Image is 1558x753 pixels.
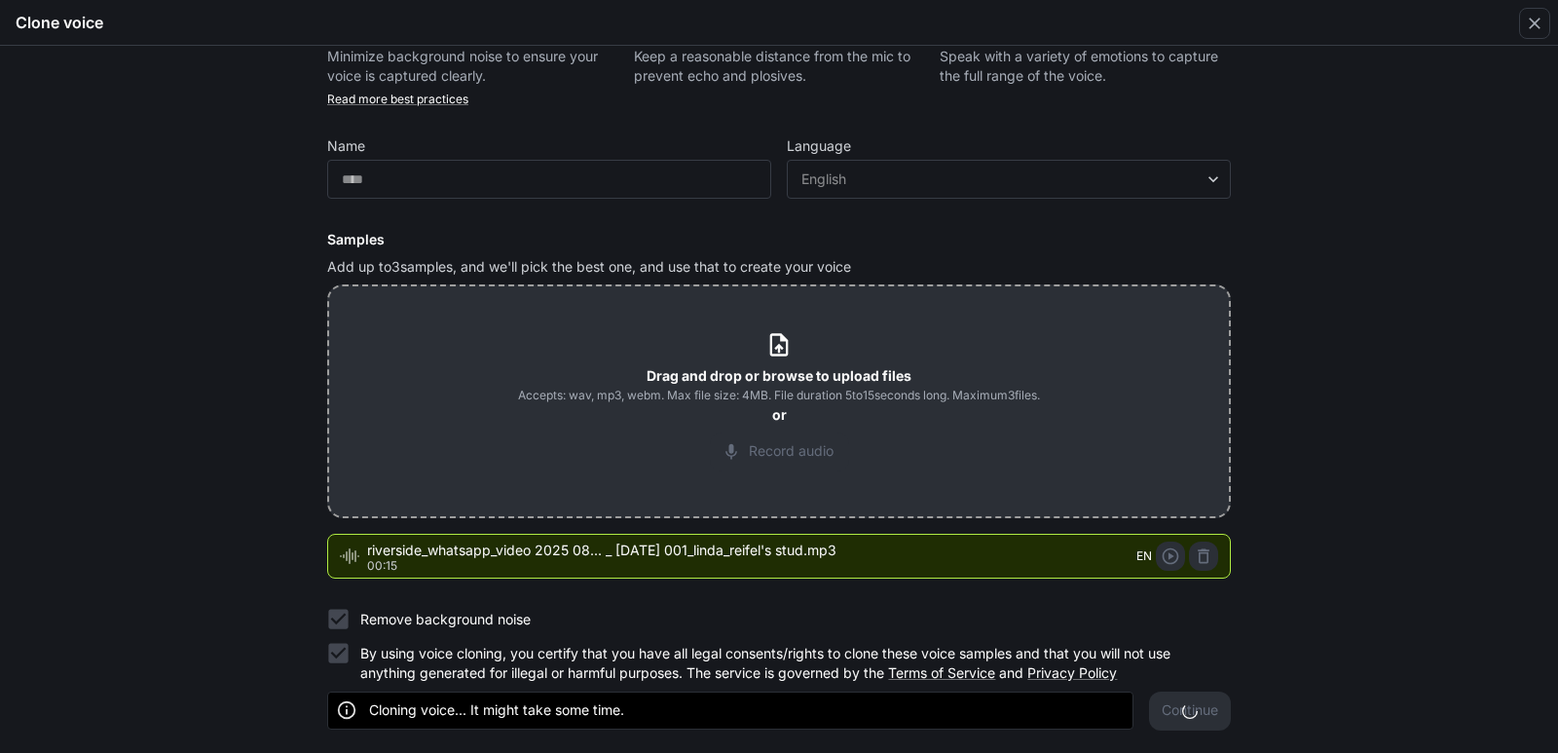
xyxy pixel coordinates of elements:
p: Speak with a variety of emotions to capture the full range of the voice. [940,47,1231,86]
p: Name [327,139,365,153]
span: riverside_whatsapp_video 2025 08... _ [DATE] 001_linda_reifel's stud.mp3 [367,541,1136,560]
h5: Clone voice [16,12,103,33]
b: Drag and drop or browse to upload files [647,367,911,384]
p: Add up to 3 samples, and we'll pick the best one, and use that to create your voice [327,257,1231,277]
span: EN [1136,546,1152,566]
p: Remove background noise [360,610,531,629]
a: Terms of Service [888,664,995,681]
div: English [788,169,1230,189]
p: Keep a reasonable distance from the mic to prevent echo and plosives. [634,47,925,86]
a: Privacy Policy [1027,664,1117,681]
div: Cloning voice... It might take some time. [369,693,624,728]
h6: Samples [327,230,1231,249]
p: 00:15 [367,560,1136,572]
a: Read more best practices [327,92,468,106]
p: Language [787,139,851,153]
p: By using voice cloning, you certify that you have all legal consents/rights to clone these voice ... [360,644,1215,683]
b: or [772,406,787,423]
p: Minimize background noise to ensure your voice is captured clearly. [327,47,618,86]
div: English [801,169,1199,189]
span: Accepts: wav, mp3, webm. Max file size: 4MB. File duration 5 to 15 seconds long. Maximum 3 files. [518,386,1040,405]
